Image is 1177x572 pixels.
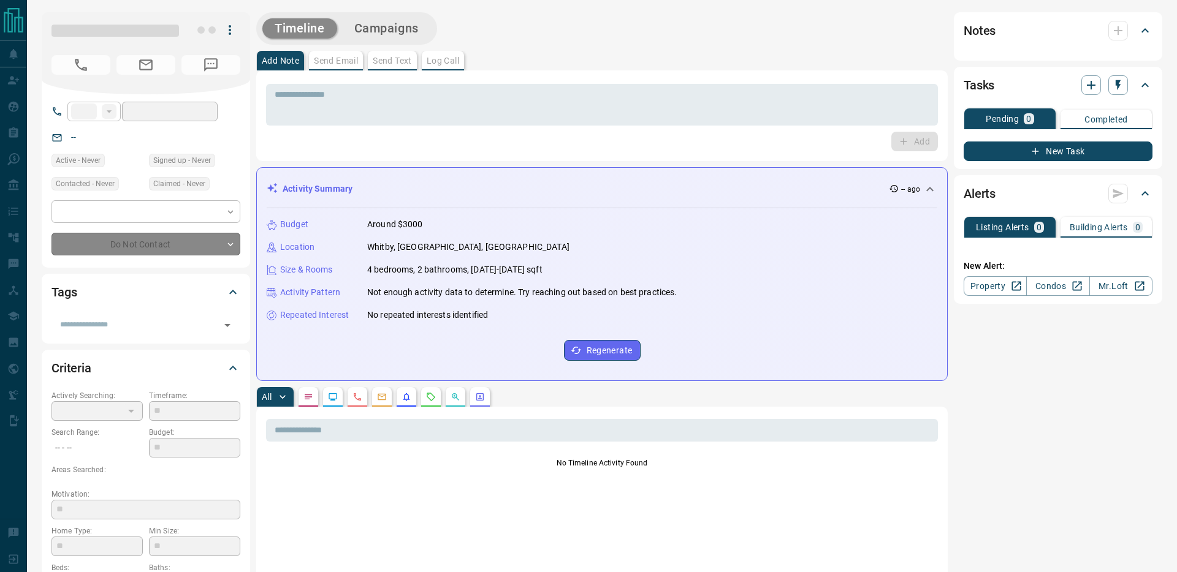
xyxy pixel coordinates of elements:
[1037,223,1042,231] p: 0
[262,393,272,401] p: All
[964,179,1152,208] div: Alerts
[56,154,101,167] span: Active - Never
[1026,115,1031,123] p: 0
[964,21,996,40] h2: Notes
[280,218,308,231] p: Budget
[51,489,240,500] p: Motivation:
[901,184,920,195] p: -- ago
[280,263,333,276] p: Size & Rooms
[367,218,423,231] p: Around $3000
[51,358,91,378] h2: Criteria
[986,115,1019,123] p: Pending
[1070,223,1128,231] p: Building Alerts
[262,56,299,65] p: Add Note
[149,390,240,401] p: Timeframe:
[51,438,143,458] p: -- - --
[342,18,431,39] button: Campaigns
[266,457,938,469] p: No Timeline Activity Found
[51,427,143,438] p: Search Range:
[51,233,240,255] div: Do Not Contact
[280,309,349,322] p: Repeated Interest
[116,55,175,75] span: No Email
[280,241,314,254] p: Location
[1135,223,1140,231] p: 0
[475,392,485,402] svg: Agent Actions
[51,55,110,75] span: No Number
[262,18,337,39] button: Timeline
[280,286,340,299] p: Activity Pattern
[267,178,937,200] div: Activity Summary-- ago
[51,353,240,383] div: Criteria
[51,464,240,475] p: Areas Searched:
[976,223,1029,231] p: Listing Alerts
[564,340,641,361] button: Regenerate
[149,427,240,438] p: Budget:
[71,132,76,142] a: --
[51,525,143,536] p: Home Type:
[1026,276,1089,296] a: Condos
[51,282,77,302] h2: Tags
[352,392,362,402] svg: Calls
[964,260,1152,273] p: New Alert:
[51,277,240,307] div: Tags
[56,178,115,190] span: Contacted - Never
[367,309,488,322] p: No repeated interests identified
[964,75,994,95] h2: Tasks
[51,390,143,401] p: Actively Searching:
[964,141,1152,161] button: New Task
[367,263,543,276] p: 4 bedrooms, 2 bathrooms, [DATE]-[DATE] sqft
[181,55,240,75] span: No Number
[1084,115,1128,124] p: Completed
[367,286,677,299] p: Not enough activity data to determine. Try reaching out based on best practices.
[153,154,211,167] span: Signed up - Never
[153,178,205,190] span: Claimed - Never
[219,317,236,334] button: Open
[426,392,436,402] svg: Requests
[1089,276,1152,296] a: Mr.Loft
[283,183,352,195] p: Activity Summary
[377,392,387,402] svg: Emails
[303,392,313,402] svg: Notes
[149,525,240,536] p: Min Size:
[964,70,1152,100] div: Tasks
[328,392,338,402] svg: Lead Browsing Activity
[964,184,996,203] h2: Alerts
[451,392,460,402] svg: Opportunities
[964,276,1027,296] a: Property
[367,241,569,254] p: Whitby, [GEOGRAPHIC_DATA], [GEOGRAPHIC_DATA]
[402,392,411,402] svg: Listing Alerts
[964,16,1152,45] div: Notes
